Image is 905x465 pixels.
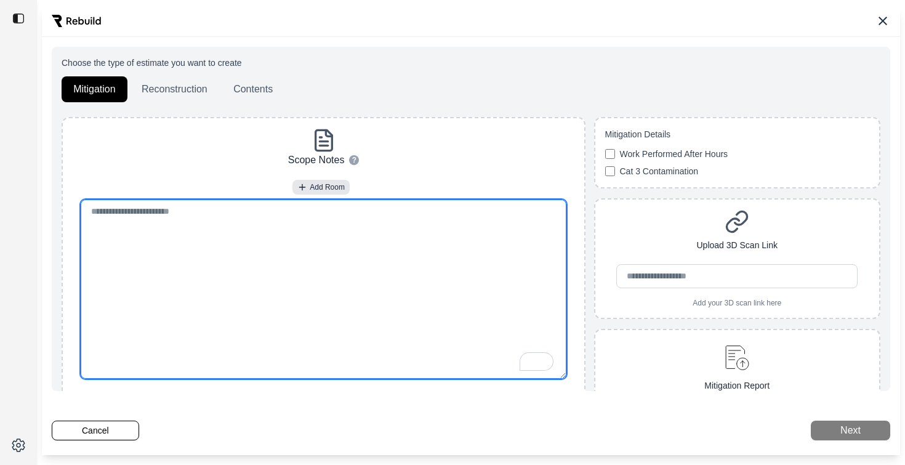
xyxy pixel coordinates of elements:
img: upload-document.svg [720,340,755,374]
p: Mitigation Details [605,128,870,140]
input: Work Performed After Hours [605,149,615,159]
p: Upload 3D Scan Link [696,239,778,252]
button: Cancel [52,421,139,440]
button: Add Room [292,180,350,195]
p: Scope Notes [288,153,345,168]
button: Contents [222,76,284,102]
p: Choose the type of estimate you want to create [62,57,880,69]
img: Rebuild [52,15,101,27]
span: Cat 3 Contamination [620,165,699,177]
textarea: To enrich screen reader interactions, please activate Accessibility in Grammarly extension settings [81,200,567,379]
img: toggle sidebar [12,12,25,25]
span: Add Room [310,182,345,192]
button: Mitigation [62,76,127,102]
span: Work Performed After Hours [620,148,728,160]
input: Cat 3 Contamination [605,166,615,176]
p: Mitigation Report [704,379,770,392]
span: ? [352,155,356,165]
button: Reconstruction [130,76,219,102]
p: Add your 3D scan link here [693,298,781,308]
